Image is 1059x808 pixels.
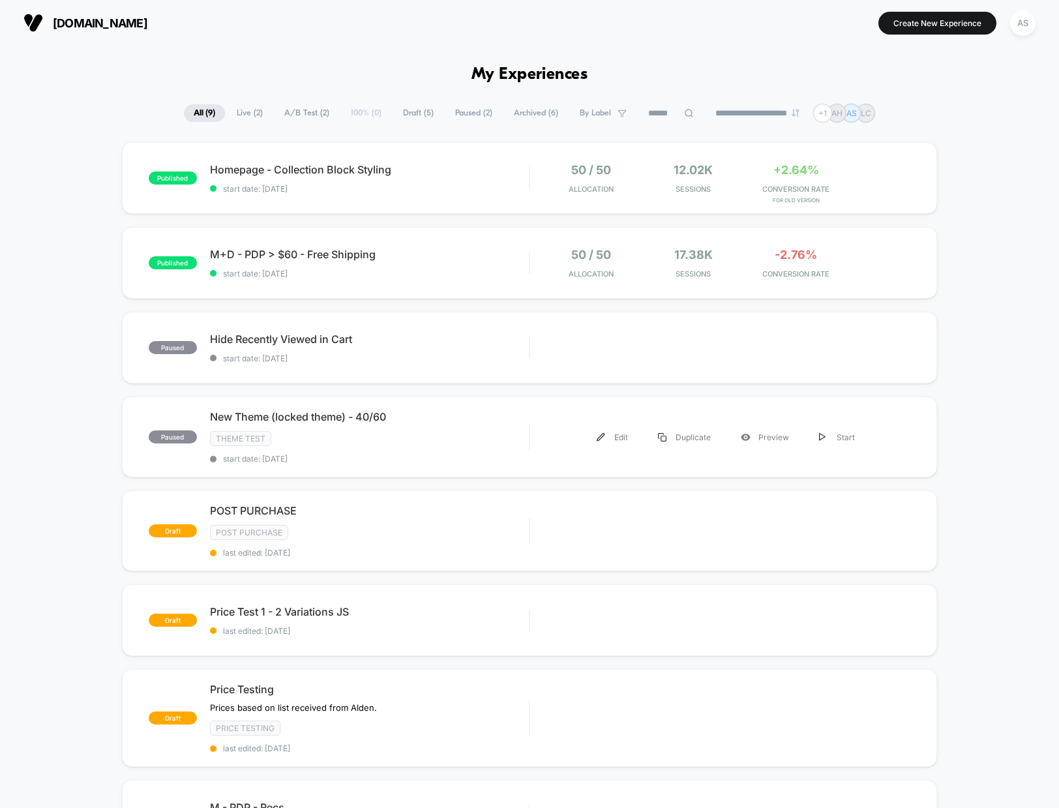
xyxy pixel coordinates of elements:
[569,185,614,194] span: Allocation
[861,108,871,118] p: LC
[149,524,197,537] span: draft
[149,341,197,354] span: paused
[210,410,529,423] span: New Theme (locked theme) - 40/60
[20,12,151,33] button: [DOMAIN_NAME]
[210,353,529,363] span: start date: [DATE]
[674,163,713,177] span: 12.02k
[393,104,443,122] span: Draft ( 5 )
[674,248,713,262] span: 17.38k
[646,185,741,194] span: Sessions
[846,108,857,118] p: AS
[210,702,377,713] span: Prices based on list received from Alden.
[210,269,529,278] span: start date: [DATE]
[53,16,147,30] span: [DOMAIN_NAME]
[149,256,197,269] span: published
[571,248,611,262] span: 50 / 50
[210,184,529,194] span: start date: [DATE]
[571,163,611,177] span: 50 / 50
[1010,10,1036,36] div: AS
[773,163,819,177] span: +2.64%
[878,12,996,35] button: Create New Experience
[804,423,870,452] div: Start
[582,423,643,452] div: Edit
[210,454,529,464] span: start date: [DATE]
[210,431,271,446] span: Theme Test
[210,683,529,696] span: Price Testing
[504,104,568,122] span: Archived ( 6 )
[210,248,529,261] span: M+D - PDP > $60 - Free Shipping
[184,104,225,122] span: All ( 9 )
[569,269,614,278] span: Allocation
[210,626,529,636] span: last edited: [DATE]
[275,104,339,122] span: A/B Test ( 2 )
[210,504,529,517] span: POST PURCHASE
[210,525,288,540] span: Post Purchase
[149,711,197,725] span: draft
[149,430,197,443] span: paused
[748,185,844,194] span: CONVERSION RATE
[23,13,43,33] img: Visually logo
[471,65,588,84] h1: My Experiences
[149,614,197,627] span: draft
[646,269,741,278] span: Sessions
[149,172,197,185] span: published
[210,743,529,753] span: last edited: [DATE]
[748,197,844,203] span: for Old Version
[227,104,273,122] span: Live ( 2 )
[813,104,832,123] div: + 1
[726,423,804,452] div: Preview
[445,104,502,122] span: Paused ( 2 )
[210,333,529,346] span: Hide Recently Viewed in Cart
[775,248,817,262] span: -2.76%
[210,548,529,558] span: last edited: [DATE]
[597,433,605,441] img: menu
[748,269,844,278] span: CONVERSION RATE
[580,108,611,118] span: By Label
[792,109,799,117] img: end
[210,163,529,176] span: Homepage - Collection Block Styling
[831,108,843,118] p: AH
[1006,10,1039,37] button: AS
[819,433,826,441] img: menu
[658,433,666,441] img: menu
[643,423,726,452] div: Duplicate
[210,605,529,618] span: Price Test 1 - 2 Variations JS
[210,721,280,736] span: price testing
